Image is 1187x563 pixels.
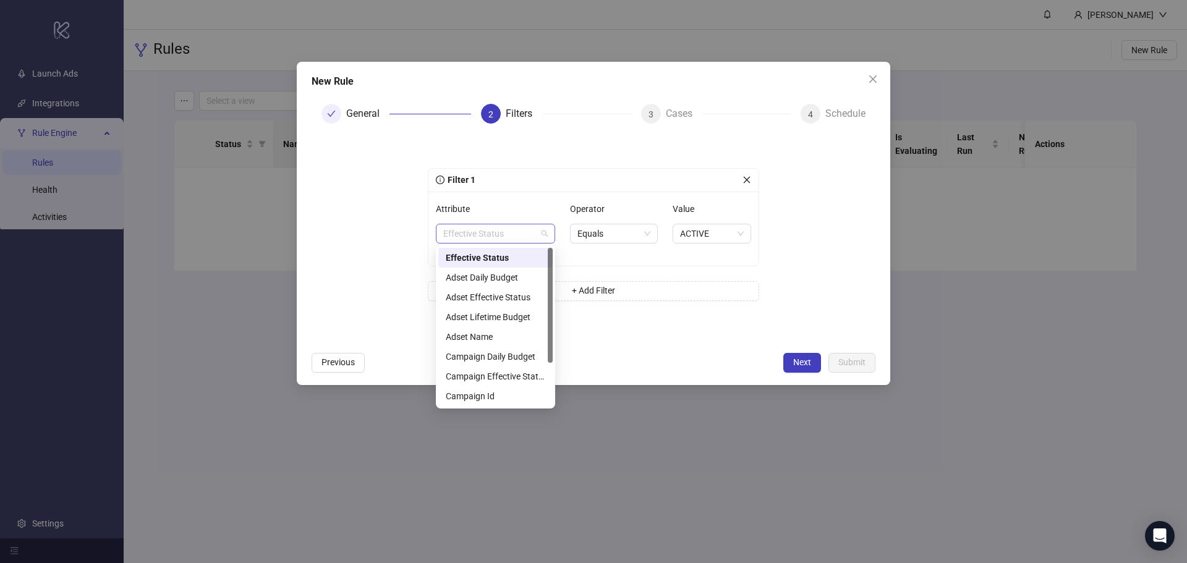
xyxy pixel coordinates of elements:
[680,224,744,243] span: ACTIVE
[825,104,866,124] div: Schedule
[436,199,478,219] label: Attribute
[446,290,545,304] div: Adset Effective Status
[828,353,875,373] button: Submit
[443,224,548,243] span: Effective Status
[488,109,493,119] span: 2
[446,330,545,344] div: Adset Name
[446,271,545,284] div: Adset Daily Budget
[446,350,545,363] div: Campaign Daily Budget
[438,248,553,268] div: Effective Status
[863,69,883,89] button: Close
[445,175,475,185] span: Filter 1
[327,109,336,118] span: check
[438,366,553,386] div: Campaign Effective Status
[570,199,613,219] label: Operator
[438,347,553,366] div: Campaign Daily Budget
[438,386,553,406] div: Campaign Id
[446,389,545,403] div: Campaign Id
[506,104,542,124] div: Filters
[783,353,821,373] button: Next
[436,176,445,184] span: info-circle
[438,268,553,287] div: Adset Daily Budget
[793,357,811,367] span: Next
[438,287,553,307] div: Adset Effective Status
[1145,521,1175,551] div: Open Intercom Messenger
[868,74,878,84] span: close
[438,307,553,327] div: Adset Lifetime Budget
[577,224,650,243] span: Equals
[428,281,759,301] button: + Add Filter
[321,357,355,367] span: Previous
[346,104,389,124] div: General
[666,104,702,124] div: Cases
[742,176,751,184] span: close
[312,353,365,373] button: Previous
[649,109,653,119] span: 3
[438,327,553,347] div: Adset Name
[673,199,702,219] label: Value
[312,74,875,89] div: New Rule
[446,370,545,383] div: Campaign Effective Status
[446,251,545,265] div: Effective Status
[572,286,615,295] span: + Add Filter
[808,109,813,119] span: 4
[446,310,545,324] div: Adset Lifetime Budget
